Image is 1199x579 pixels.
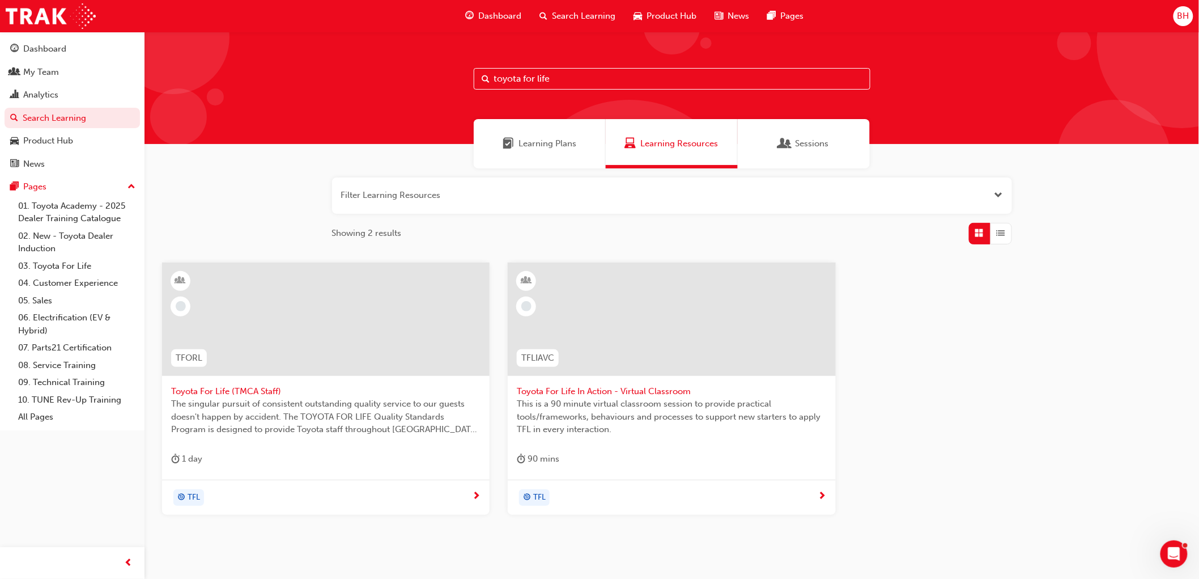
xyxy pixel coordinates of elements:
a: Learning PlansLearning Plans [474,119,606,168]
span: Dashboard [479,10,522,23]
span: news-icon [715,9,724,23]
span: Showing 2 results [332,227,402,240]
span: TFORL [176,352,202,365]
span: learningResourceType_INSTRUCTOR_LED-icon [177,273,185,288]
span: TFL [188,491,200,504]
input: Search... [474,68,870,90]
div: Analytics [23,88,58,102]
span: Toyota For Life In Action - Virtual Classroom [517,385,826,398]
span: people-icon [10,67,19,78]
span: search-icon [10,113,18,124]
span: search-icon [540,9,548,23]
a: 07. Parts21 Certification [14,339,140,357]
span: duration-icon [171,452,180,466]
span: The singular pursuit of consistent outstanding quality service to our guests doesn't happen by ac... [171,398,481,436]
div: 1 day [171,452,202,466]
span: Learning Plans [518,137,576,150]
button: DashboardMy TeamAnalyticsSearch LearningProduct HubNews [5,36,140,176]
a: 04. Customer Experience [14,274,140,292]
span: Search Learning [552,10,616,23]
a: TFLIAVCToyota For Life In Action - Virtual ClassroomThis is a 90 minute virtual classroom session... [508,263,835,515]
div: Pages [23,180,46,193]
div: My Team [23,66,59,79]
span: pages-icon [10,182,19,192]
a: Search Learning [5,108,140,129]
a: 08. Service Training [14,357,140,374]
div: Product Hub [23,134,73,147]
span: learningResourceType_INSTRUCTOR_LED-icon [522,273,530,288]
span: News [728,10,750,23]
a: News [5,154,140,175]
img: Trak [6,3,96,29]
span: Learning Plans [503,137,514,150]
a: Analytics [5,84,140,105]
a: pages-iconPages [759,5,813,28]
a: Learning ResourcesLearning Resources [606,119,738,168]
span: Sessions [795,137,828,150]
span: Toyota For Life (TMCA Staff) [171,385,481,398]
button: Pages [5,176,140,197]
a: TFORLToyota For Life (TMCA Staff)The singular pursuit of consistent outstanding quality service t... [162,263,490,515]
a: 10. TUNE Rev-Up Training [14,391,140,409]
a: news-iconNews [706,5,759,28]
span: TFLIAVC [521,352,554,365]
a: Product Hub [5,130,140,151]
span: car-icon [10,136,19,146]
a: SessionsSessions [738,119,870,168]
span: prev-icon [125,556,133,570]
span: target-icon [177,491,185,505]
span: car-icon [634,9,643,23]
span: learningRecordVerb_NONE-icon [521,301,532,311]
a: 09. Technical Training [14,374,140,391]
span: pages-icon [768,9,776,23]
span: guage-icon [466,9,474,23]
span: Learning Resources [625,137,636,150]
iframe: Intercom live chat [1160,540,1188,568]
a: 03. Toyota For Life [14,257,140,275]
span: List [997,227,1005,240]
span: Learning Resources [641,137,718,150]
span: duration-icon [517,452,525,466]
span: Search [482,73,490,86]
a: 06. Electrification (EV & Hybrid) [14,309,140,339]
button: BH [1174,6,1193,26]
a: 02. New - Toyota Dealer Induction [14,227,140,257]
a: search-iconSearch Learning [531,5,625,28]
span: TFL [533,491,546,504]
span: Product Hub [647,10,697,23]
span: guage-icon [10,44,19,54]
div: Dashboard [23,43,66,56]
span: target-icon [523,491,531,505]
a: 05. Sales [14,292,140,310]
span: BH [1177,10,1189,23]
span: news-icon [10,159,19,170]
span: chart-icon [10,90,19,100]
div: 90 mins [517,452,559,466]
span: Sessions [779,137,790,150]
a: car-iconProduct Hub [625,5,706,28]
span: next-icon [472,492,481,502]
span: Grid [975,227,984,240]
a: Dashboard [5,39,140,60]
span: learningRecordVerb_NONE-icon [176,301,186,311]
a: My Team [5,62,140,83]
a: All Pages [14,408,140,426]
span: next-icon [818,492,827,502]
span: This is a 90 minute virtual classroom session to provide practical tools/frameworks, behaviours a... [517,398,826,436]
a: guage-iconDashboard [457,5,531,28]
a: 01. Toyota Academy - 2025 Dealer Training Catalogue [14,197,140,227]
span: up-icon [127,180,135,195]
div: News [23,158,45,171]
span: Pages [781,10,804,23]
button: Open the filter [994,189,1003,202]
